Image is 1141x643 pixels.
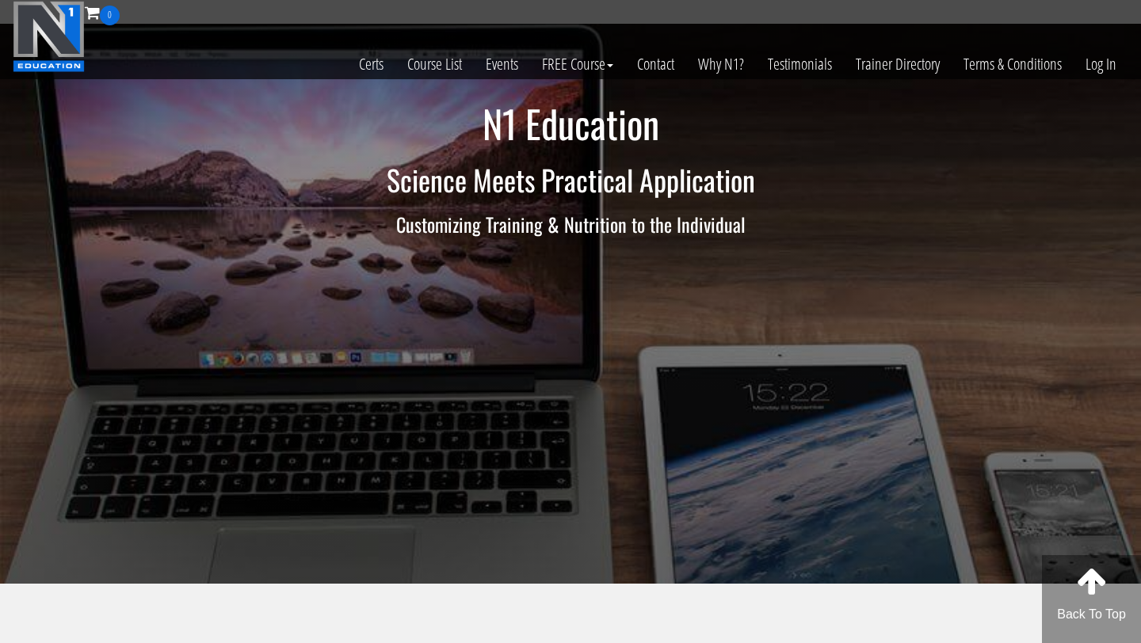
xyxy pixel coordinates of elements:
a: 0 [85,2,120,23]
a: Why N1? [686,25,756,103]
a: Log In [1074,25,1128,103]
a: FREE Course [530,25,625,103]
img: n1-education [13,1,85,72]
a: Events [474,25,530,103]
a: Certs [347,25,395,103]
a: Terms & Conditions [952,25,1074,103]
a: Trainer Directory [844,25,952,103]
h1: N1 Education [107,103,1034,145]
a: Contact [625,25,686,103]
span: 0 [100,6,120,25]
a: Testimonials [756,25,844,103]
h3: Customizing Training & Nutrition to the Individual [107,214,1034,234]
a: Course List [395,25,474,103]
h2: Science Meets Practical Application [107,164,1034,196]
